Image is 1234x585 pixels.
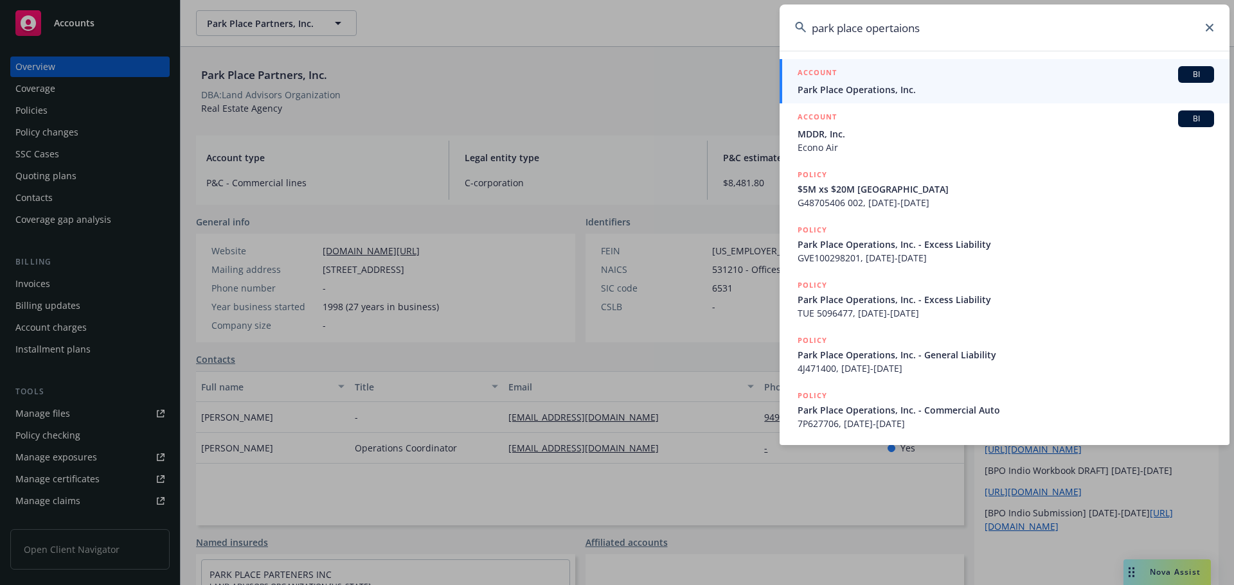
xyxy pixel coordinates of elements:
span: Econo Air [798,141,1214,154]
a: POLICYPark Place Operations, Inc. - Excess LiabilityTUE 5096477, [DATE]-[DATE] [780,272,1230,327]
span: BI [1183,69,1209,80]
h5: POLICY [798,389,827,402]
h5: POLICY [798,168,827,181]
a: ACCOUNTBIPark Place Operations, Inc. [780,59,1230,103]
input: Search... [780,4,1230,51]
span: Park Place Operations, Inc. [798,83,1214,96]
span: BI [1183,113,1209,125]
h5: POLICY [798,223,827,236]
h5: POLICY [798,279,827,292]
span: G48705406 002, [DATE]-[DATE] [798,196,1214,209]
h5: ACCOUNT [798,66,837,82]
a: POLICYPark Place Operations, Inc. - Excess LiabilityGVE100298201, [DATE]-[DATE] [780,216,1230,272]
h5: ACCOUNT [798,110,837,126]
span: Park Place Operations, Inc. - Excess Liability [798,293,1214,306]
a: POLICY$5M xs $20M [GEOGRAPHIC_DATA]G48705406 002, [DATE]-[DATE] [780,161,1230,216]
span: MDDR, Inc. [798,127,1214,141]
h5: POLICY [798,334,827,347]
span: Park Place Operations, Inc. - Excess Liability [798,238,1214,251]
span: GVE100298201, [DATE]-[DATE] [798,251,1214,265]
span: Park Place Operations, Inc. - General Liability [798,348,1214,362]
a: POLICYPark Place Operations, Inc. - General Liability4J471400, [DATE]-[DATE] [780,327,1230,382]
span: Park Place Operations, Inc. - Commercial Auto [798,403,1214,417]
a: ACCOUNTBIMDDR, Inc.Econo Air [780,103,1230,161]
span: TUE 5096477, [DATE]-[DATE] [798,306,1214,320]
a: POLICYPark Place Operations, Inc. - Commercial Auto7P627706, [DATE]-[DATE] [780,382,1230,437]
span: $5M xs $20M [GEOGRAPHIC_DATA] [798,182,1214,196]
span: 4J471400, [DATE]-[DATE] [798,362,1214,375]
span: 7P627706, [DATE]-[DATE] [798,417,1214,430]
